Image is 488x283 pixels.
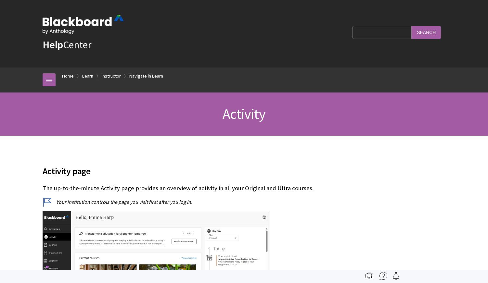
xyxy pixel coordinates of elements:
[392,272,400,280] img: Follow this page
[379,272,387,280] img: More help
[43,184,445,192] p: The up-to-the-minute Activity page provides an overview of activity in all your Original and Ultr...
[43,15,124,34] img: Blackboard by Anthology
[82,72,93,80] a: Learn
[129,72,163,80] a: Navigate in Learn
[223,105,265,123] span: Activity
[43,38,63,51] strong: Help
[43,38,91,51] a: HelpCenter
[62,72,74,80] a: Home
[43,198,445,205] p: Your institution controls the page you visit first after you log in.
[412,26,441,39] input: Search
[366,272,373,280] img: Print
[102,72,121,80] a: Instructor
[43,164,445,178] span: Activity page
